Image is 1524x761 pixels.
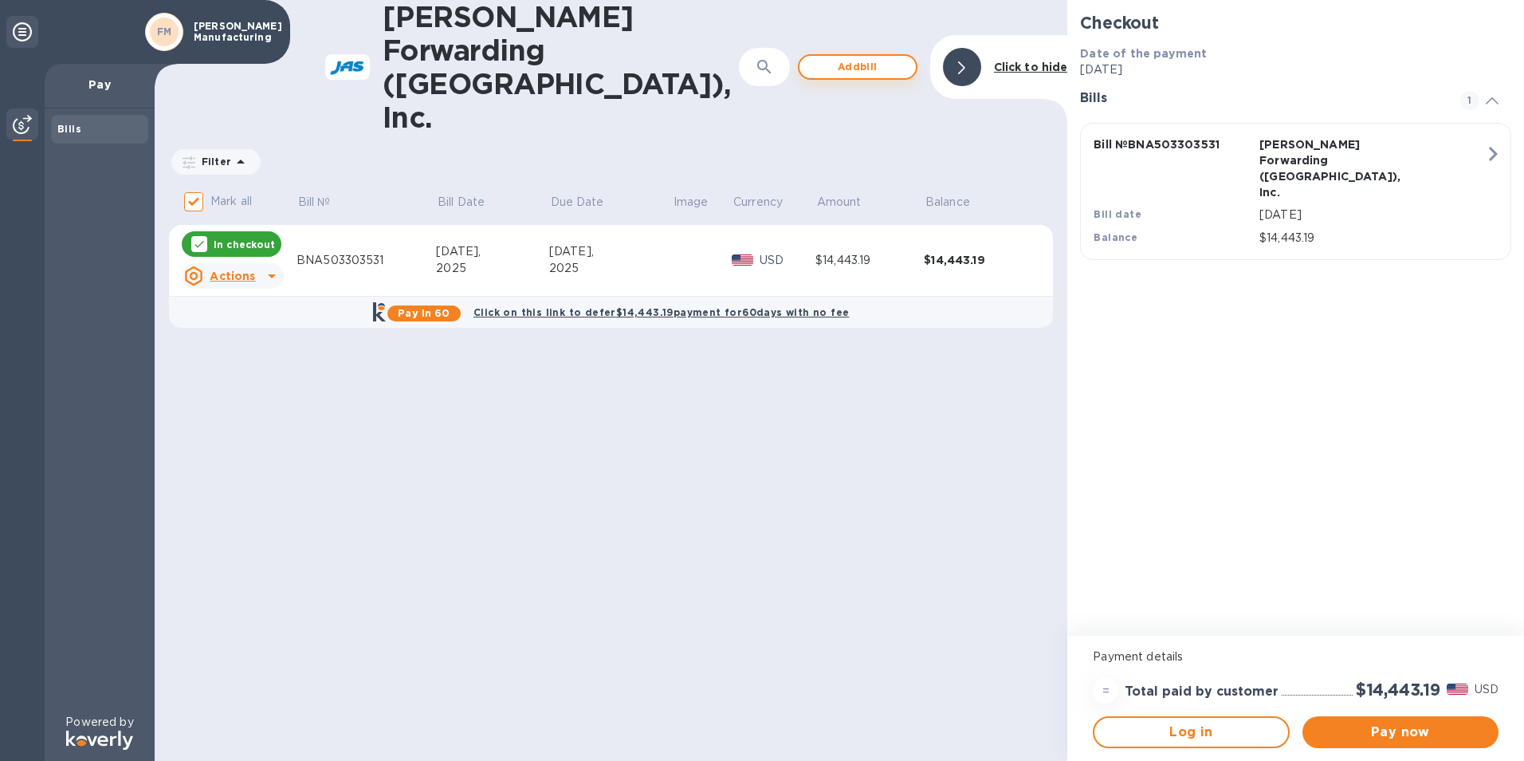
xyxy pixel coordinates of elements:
[157,26,172,37] b: FM
[1259,230,1485,246] p: $14,443.19
[297,252,436,269] div: BNA503303531
[798,54,917,80] button: Addbill
[1259,207,1485,223] p: [DATE]
[1125,684,1279,700] h3: Total paid by customer
[65,714,133,731] p: Powered by
[66,731,133,750] img: Logo
[1094,208,1141,220] b: Bill date
[195,155,231,168] p: Filter
[1315,723,1486,742] span: Pay now
[1447,684,1468,695] img: USD
[298,194,352,211] span: Bill №
[438,194,505,211] span: Bill Date
[1080,61,1511,78] p: [DATE]
[1080,47,1207,60] b: Date of the payment
[551,194,604,211] p: Due Date
[925,194,970,211] p: Balance
[194,21,273,43] p: [PERSON_NAME] Manufacturing
[1460,91,1479,110] span: 1
[733,194,783,211] p: Currency
[1107,723,1275,742] span: Log in
[1094,136,1253,152] p: Bill № BNA503303531
[760,252,815,269] p: USD
[436,260,549,277] div: 2025
[1356,680,1440,700] h2: $14,443.19
[815,252,924,269] div: $14,443.19
[1259,136,1419,200] p: [PERSON_NAME] Forwarding ([GEOGRAPHIC_DATA]), Inc.
[214,238,275,251] p: In checkout
[1475,681,1498,698] p: USD
[994,61,1068,73] b: Click to hide
[210,270,255,282] u: Actions
[924,252,1032,268] div: $14,443.19
[732,254,753,266] img: USD
[473,306,849,318] b: Click on this link to defer $14,443.19 payment for 60 days with no fee
[817,194,862,211] p: Amount
[551,194,625,211] span: Due Date
[1094,231,1137,243] b: Balance
[398,307,450,319] b: Pay in 60
[812,57,903,77] span: Add bill
[817,194,882,211] span: Amount
[1093,716,1289,748] button: Log in
[1093,678,1118,704] div: =
[1080,91,1441,106] h3: Bills
[925,194,991,211] span: Balance
[549,243,672,260] div: [DATE],
[1080,123,1511,260] button: Bill №BNA503303531[PERSON_NAME] Forwarding ([GEOGRAPHIC_DATA]), Inc.Bill date[DATE]Balance$14,443.19
[549,260,672,277] div: 2025
[298,194,331,211] p: Bill №
[438,194,485,211] p: Bill Date
[674,194,709,211] p: Image
[1302,716,1498,748] button: Pay now
[210,193,252,210] p: Mark all
[436,243,549,260] div: [DATE],
[57,123,81,135] b: Bills
[1093,649,1498,665] p: Payment details
[57,77,142,93] p: Pay
[1080,13,1511,33] h2: Checkout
